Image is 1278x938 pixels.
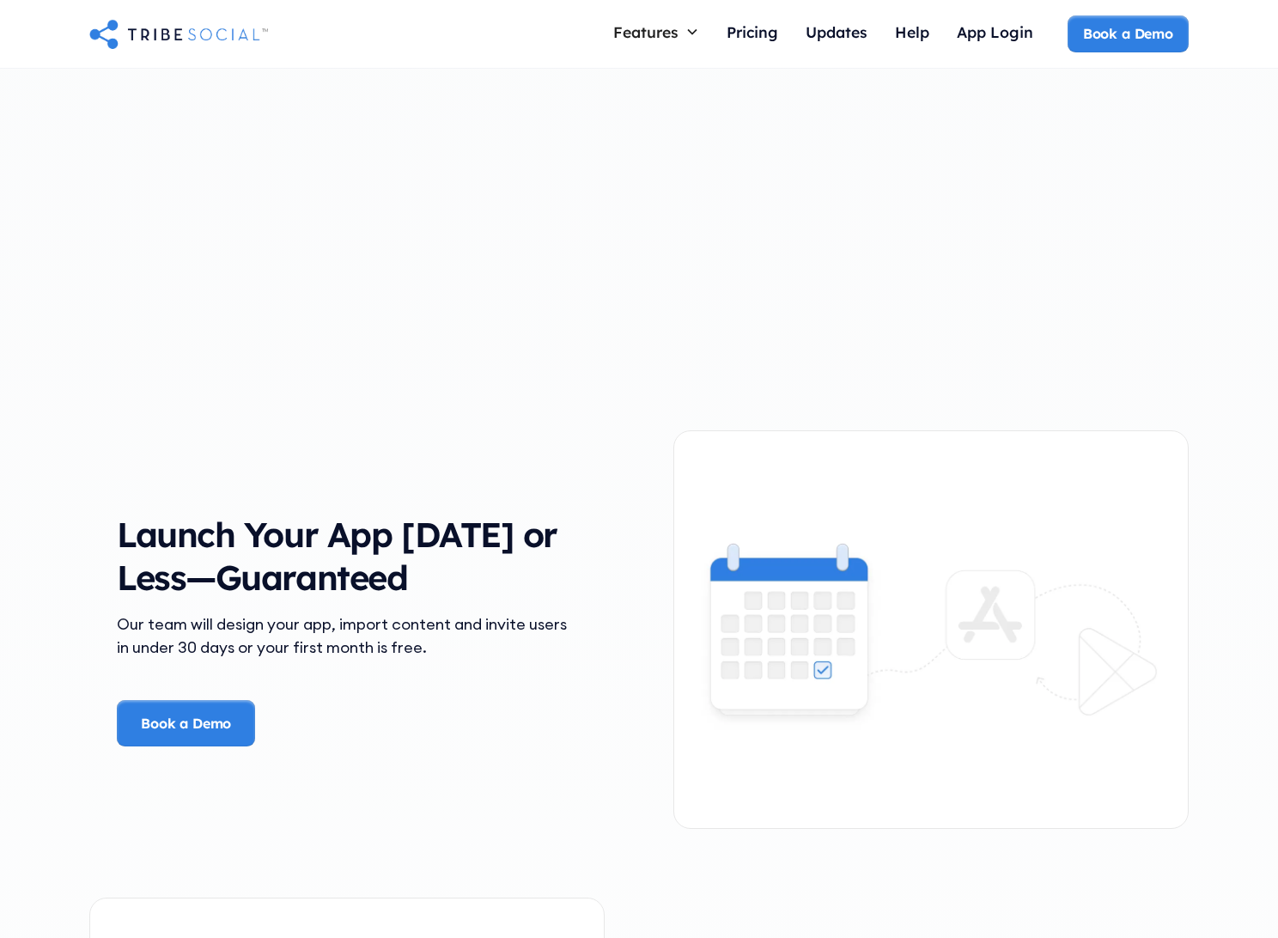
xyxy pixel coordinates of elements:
[89,16,268,51] a: home
[613,22,679,41] div: Features
[881,15,943,52] a: Help
[117,513,577,599] h3: Launch Your App [DATE] or Less—Guaranteed
[713,15,792,52] a: Pricing
[599,15,713,48] div: Features
[117,700,255,746] a: Book a Demo
[117,612,577,659] div: Our team will design your app, import content and invite users in under 30 days or your first mon...
[727,22,778,41] div: Pricing
[674,516,1188,742] img: An illustration of Calendar
[895,22,929,41] div: Help
[1068,15,1189,52] a: Book a Demo
[792,15,881,52] a: Updates
[957,22,1033,41] div: App Login
[806,22,867,41] div: Updates
[943,15,1047,52] a: App Login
